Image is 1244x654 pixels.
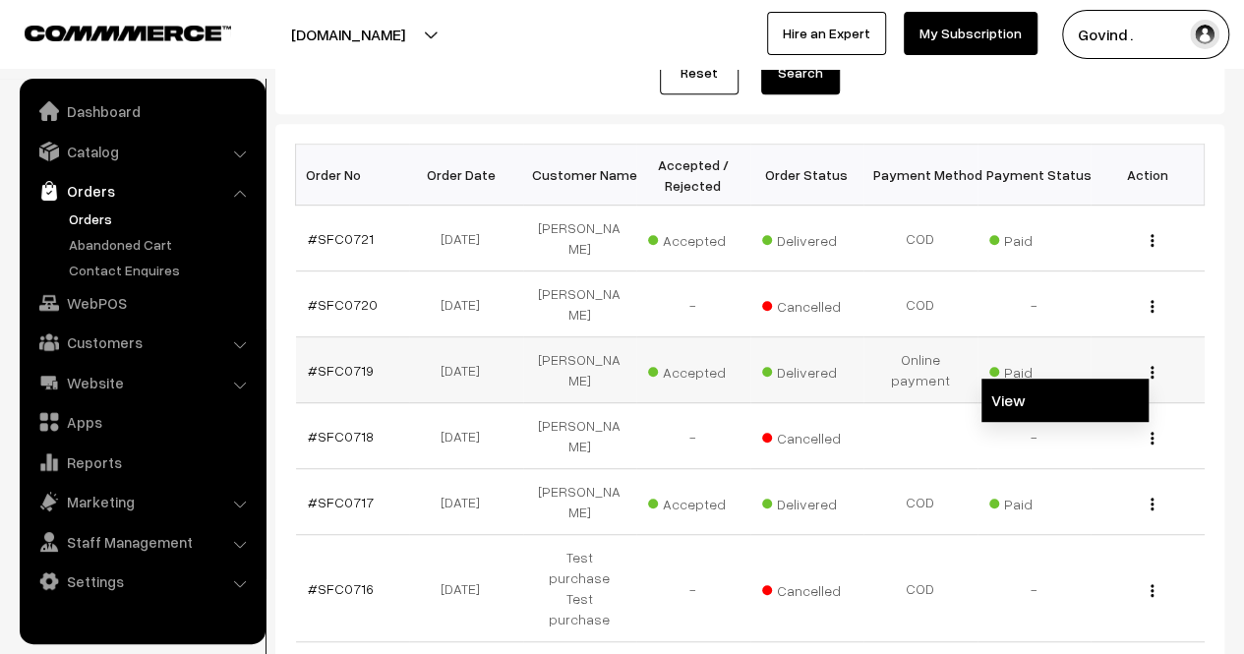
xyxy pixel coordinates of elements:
[308,230,374,247] a: #SFC0721
[1151,498,1154,510] img: Menu
[762,357,860,383] span: Delivered
[863,271,977,337] td: COD
[762,489,860,514] span: Delivered
[25,484,259,519] a: Marketing
[863,535,977,642] td: COD
[409,145,523,206] th: Order Date
[523,469,637,535] td: [PERSON_NAME]
[308,428,374,445] a: #SFC0718
[1151,432,1154,445] img: Menu
[308,296,378,313] a: #SFC0720
[761,51,840,94] button: Search
[981,379,1149,422] a: View
[25,285,259,321] a: WebPOS
[25,20,197,43] a: COMMMERCE
[25,93,259,129] a: Dashboard
[989,489,1088,514] span: Paid
[636,403,750,469] td: -
[25,173,259,208] a: Orders
[409,535,523,642] td: [DATE]
[523,535,637,642] td: Test purchase Test purchase
[989,225,1088,251] span: Paid
[636,145,750,206] th: Accepted / Rejected
[660,51,739,94] a: Reset
[25,524,259,560] a: Staff Management
[222,10,474,59] button: [DOMAIN_NAME]
[863,469,977,535] td: COD
[762,423,860,448] span: Cancelled
[523,403,637,469] td: [PERSON_NAME]
[1151,234,1154,247] img: Menu
[767,12,886,55] a: Hire an Expert
[989,357,1088,383] span: Paid
[762,291,860,317] span: Cancelled
[977,145,1092,206] th: Payment Status
[523,145,637,206] th: Customer Name
[1151,366,1154,379] img: Menu
[863,337,977,403] td: Online payment
[25,325,259,360] a: Customers
[523,337,637,403] td: [PERSON_NAME]
[409,403,523,469] td: [DATE]
[1190,20,1219,49] img: user
[409,337,523,403] td: [DATE]
[977,403,1092,469] td: -
[863,206,977,271] td: COD
[25,365,259,400] a: Website
[409,206,523,271] td: [DATE]
[648,357,746,383] span: Accepted
[1062,10,1229,59] button: Govind .
[308,362,374,379] a: #SFC0719
[64,260,259,280] a: Contact Enquires
[762,225,860,251] span: Delivered
[648,489,746,514] span: Accepted
[308,494,374,510] a: #SFC0717
[409,469,523,535] td: [DATE]
[25,564,259,599] a: Settings
[977,271,1092,337] td: -
[863,145,977,206] th: Payment Method
[904,12,1037,55] a: My Subscription
[64,234,259,255] a: Abandoned Cart
[762,575,860,601] span: Cancelled
[636,535,750,642] td: -
[296,145,410,206] th: Order No
[636,271,750,337] td: -
[25,404,259,440] a: Apps
[308,580,374,597] a: #SFC0716
[25,26,231,40] img: COMMMERCE
[64,208,259,229] a: Orders
[648,225,746,251] span: Accepted
[977,535,1092,642] td: -
[523,206,637,271] td: [PERSON_NAME]
[25,445,259,480] a: Reports
[1091,145,1205,206] th: Action
[523,271,637,337] td: [PERSON_NAME]
[25,134,259,169] a: Catalog
[750,145,864,206] th: Order Status
[1151,584,1154,597] img: Menu
[409,271,523,337] td: [DATE]
[1151,300,1154,313] img: Menu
